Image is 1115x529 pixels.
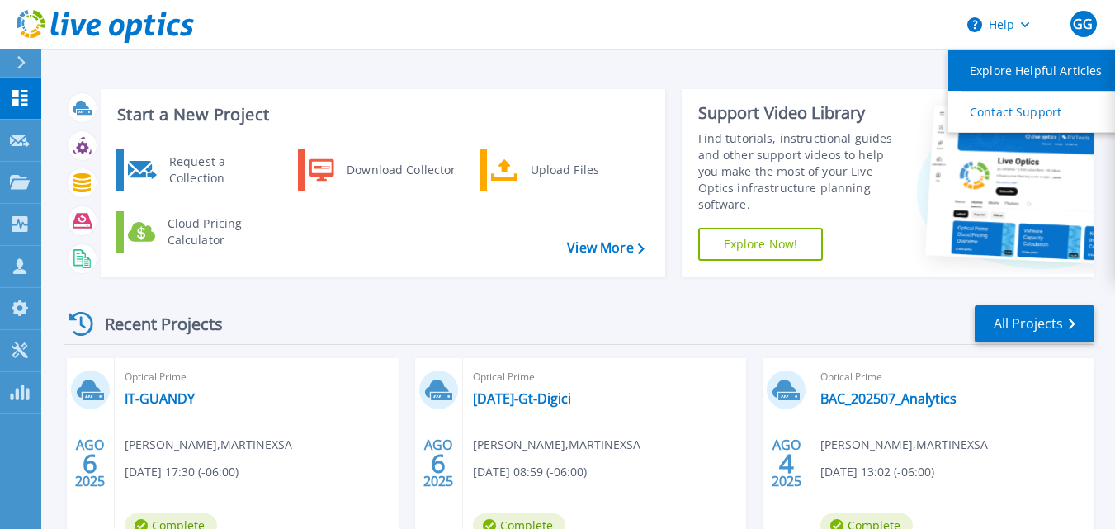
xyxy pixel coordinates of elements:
span: GG [1073,17,1093,31]
span: [DATE] 13:02 (-06:00) [820,463,934,481]
span: Optical Prime [820,368,1084,386]
div: Request a Collection [161,154,281,187]
a: Upload Files [480,149,649,191]
a: View More [567,240,644,256]
span: Optical Prime [125,368,389,386]
a: Request a Collection [116,149,286,191]
a: [DATE]-Gt-Digici [473,390,571,407]
span: 6 [431,456,446,470]
div: Cloud Pricing Calculator [159,215,281,248]
h3: Start a New Project [117,106,644,124]
span: 6 [83,456,97,470]
div: AGO 2025 [423,433,454,494]
span: [PERSON_NAME] , MARTINEXSA [820,436,988,454]
span: [PERSON_NAME] , MARTINEXSA [473,436,640,454]
a: Cloud Pricing Calculator [116,211,286,253]
span: Optical Prime [473,368,737,386]
span: [DATE] 17:30 (-06:00) [125,463,239,481]
a: IT-GUANDY [125,390,195,407]
div: Support Video Library [698,102,904,124]
a: Download Collector [298,149,467,191]
div: Download Collector [338,154,463,187]
span: 4 [779,456,794,470]
a: BAC_202507_Analytics [820,390,957,407]
div: AGO 2025 [771,433,802,494]
a: Explore Now! [698,228,824,261]
div: Find tutorials, instructional guides and other support videos to help you make the most of your L... [698,130,904,213]
div: Recent Projects [64,304,245,344]
a: All Projects [975,305,1094,342]
div: AGO 2025 [74,433,106,494]
span: [PERSON_NAME] , MARTINEXSA [125,436,292,454]
span: [DATE] 08:59 (-06:00) [473,463,587,481]
div: Upload Files [522,154,645,187]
